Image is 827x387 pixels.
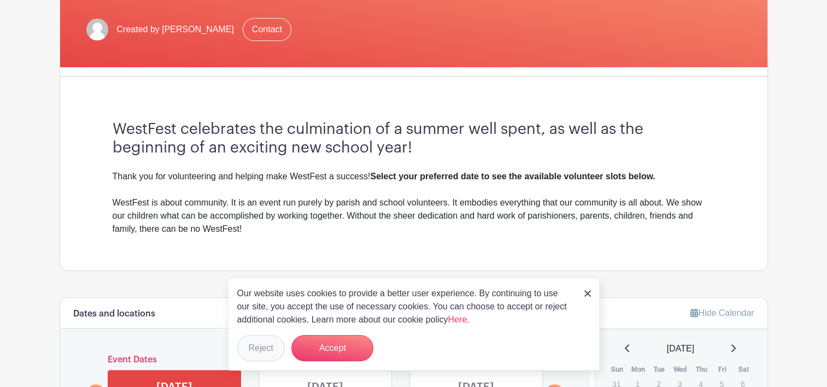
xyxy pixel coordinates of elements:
[667,342,694,355] span: [DATE]
[73,309,155,319] h6: Dates and locations
[370,172,655,181] strong: Select your preferred date to see the available volunteer slots below.
[105,355,546,365] h6: Event Dates
[690,308,754,318] a: Hide Calendar
[691,364,712,375] th: Thu
[448,315,467,324] a: Here
[291,335,373,361] button: Accept
[113,196,715,236] div: WestFest is about community. It is an event run purely by parish and school volunteers. It embodi...
[670,364,691,375] th: Wed
[86,19,108,40] img: default-ce2991bfa6775e67f084385cd625a349d9dcbb7a52a09fb2fda1e96e2d18dcdb.png
[584,290,591,297] img: close_button-5f87c8562297e5c2d7936805f587ecaba9071eb48480494691a3f1689db116b3.svg
[712,364,734,375] th: Fri
[607,364,628,375] th: Sun
[113,170,715,183] div: Thank you for volunteering and helping make WestFest a success!
[117,23,234,36] span: Created by [PERSON_NAME]
[243,18,291,41] a: Contact
[237,335,285,361] button: Reject
[649,364,670,375] th: Tue
[237,287,573,326] p: Our website uses cookies to provide a better user experience. By continuing to use our site, you ...
[733,364,754,375] th: Sat
[628,364,649,375] th: Mon
[113,120,715,157] h3: WestFest celebrates the culmination of a summer well spent, as well as the beginning of an exciti...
